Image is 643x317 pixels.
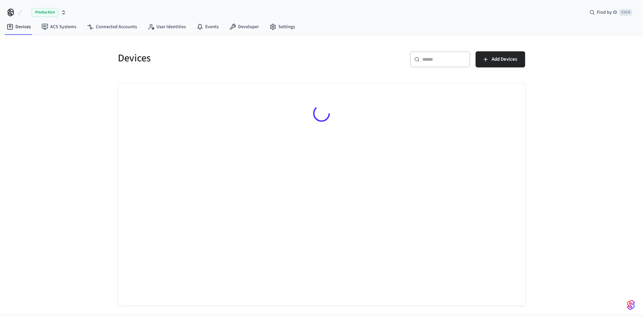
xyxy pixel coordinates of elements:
[264,21,300,33] a: Settings
[224,21,264,33] a: Developer
[36,21,82,33] a: ACS Systems
[492,55,517,64] span: Add Devices
[476,51,525,67] button: Add Devices
[31,8,58,17] span: Production
[82,21,142,33] a: Connected Accounts
[627,300,635,310] img: SeamLogoGradient.69752ec5.svg
[118,51,317,65] h5: Devices
[1,21,36,33] a: Devices
[619,9,632,16] span: Ctrl K
[142,21,191,33] a: User Identities
[191,21,224,33] a: Events
[597,9,617,16] span: Find by ID
[584,6,638,18] div: Find by IDCtrl K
